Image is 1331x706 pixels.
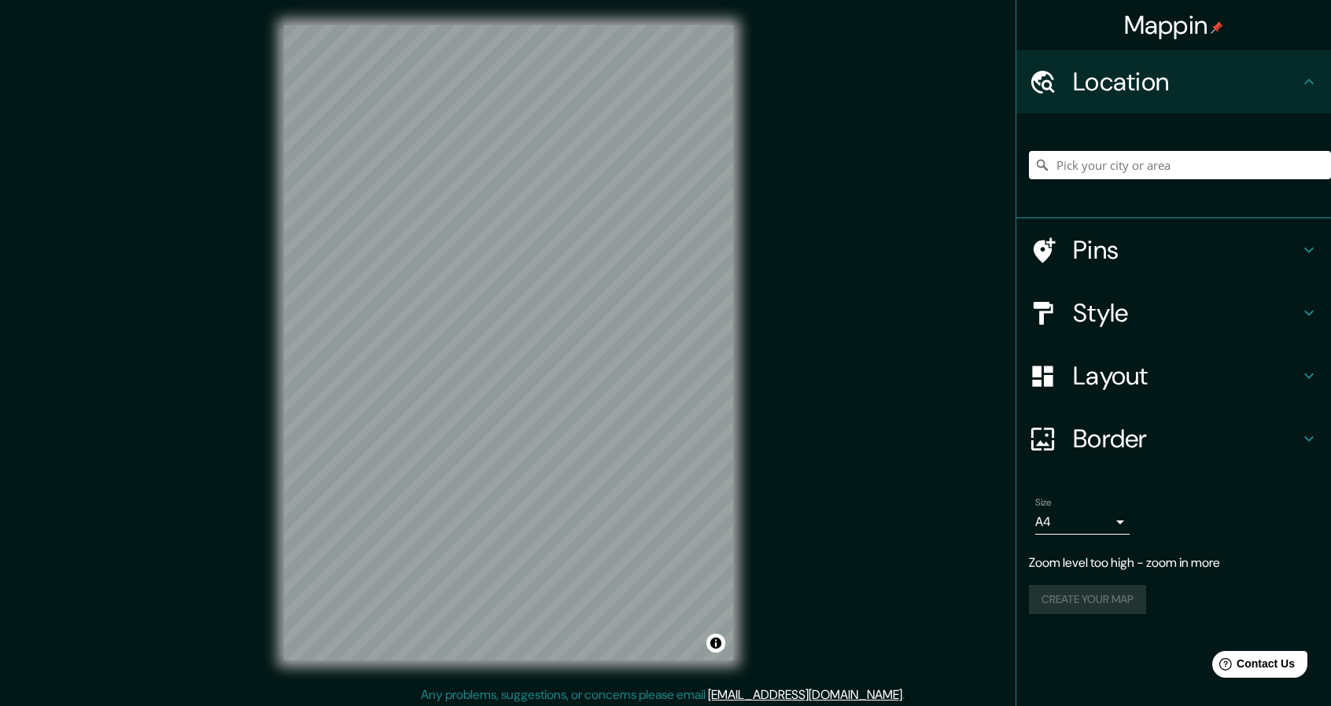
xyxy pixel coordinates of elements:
[284,25,733,660] canvas: Map
[708,686,902,703] a: [EMAIL_ADDRESS][DOMAIN_NAME]
[1035,496,1052,509] label: Size
[1016,50,1331,113] div: Location
[1073,297,1300,329] h4: Style
[1016,219,1331,281] div: Pins
[1016,407,1331,470] div: Border
[1029,553,1318,572] p: Zoom level too high - zoom in more
[1211,21,1223,34] img: pin-icon.png
[1124,9,1224,41] h4: Mappin
[1073,234,1300,266] h4: Pins
[907,686,910,704] div: .
[1035,509,1130,535] div: A4
[706,634,725,653] button: Toggle attribution
[421,686,905,704] p: Any problems, suggestions, or concerns please email .
[1073,423,1300,454] h4: Border
[1016,344,1331,407] div: Layout
[1073,360,1300,392] h4: Layout
[1016,281,1331,344] div: Style
[1029,151,1331,179] input: Pick your city or area
[1073,66,1300,97] h4: Location
[1191,645,1314,689] iframe: Help widget launcher
[905,686,907,704] div: .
